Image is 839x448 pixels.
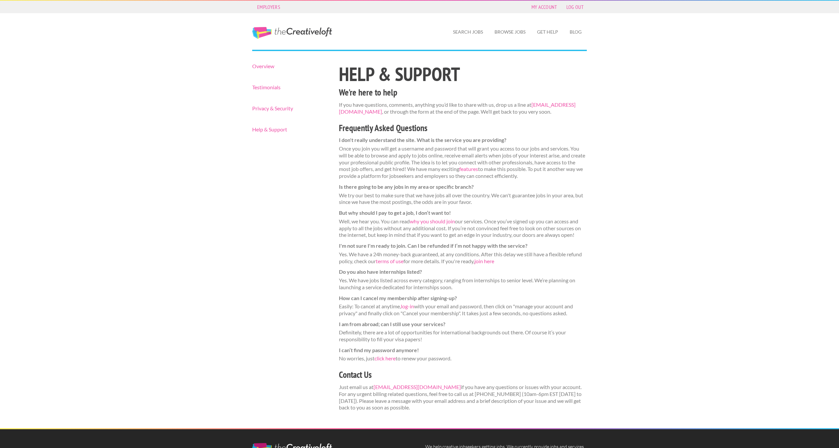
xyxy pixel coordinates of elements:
[339,122,587,134] h3: Frequently Asked Questions
[339,192,587,206] dd: We try our best to make sure that we have jobs all over the country. We can't guarantee jobs in y...
[375,355,396,361] a: click here
[252,27,332,39] a: The Creative Loft
[339,384,587,411] p: Just email us at if you have any questions or issues with your account. For any urgent billing re...
[252,85,327,90] a: Testimonials
[376,258,404,264] a: terms of use
[339,137,587,144] dt: I don't really understand the site. What is the service you are providing?
[532,24,563,40] a: Get Help
[339,145,587,180] dd: Once you join you will get a username and password that will grant you access to our jobs and ser...
[339,86,587,99] h3: We're here to help
[339,369,587,381] h3: Contact Us
[339,355,587,362] dd: No worries, just to renew your password.
[374,384,461,390] a: [EMAIL_ADDRESS][DOMAIN_NAME]
[339,251,587,265] dd: Yes. We have a 24h money-back guaranteed, at any conditions. After this delay we still have a fle...
[339,210,587,216] dt: But why should I pay to get a job, I don’t want to!
[448,24,488,40] a: Search Jobs
[339,347,587,354] dt: I can’t find my password anymore!
[339,277,587,291] dd: Yes. We have jobs listed across every category, ranging from internships to senior level. We’re p...
[489,24,531,40] a: Browse Jobs
[564,24,587,40] a: Blog
[339,242,587,249] dt: I'm not sure I'm ready to join. Can I be refunded if I’m not happy with the service?
[339,101,587,115] p: If you have questions, comments, anything you’d like to share with us, drop us a line at , or thr...
[410,218,455,224] a: why you should join
[339,218,587,238] dd: Well, we hear you. You can read our services. Once you’ve signed up you can access and apply to a...
[528,2,560,12] a: My Account
[254,2,284,12] a: Employers
[563,2,587,12] a: Log Out
[339,303,587,317] dd: Easily: To cancel at anytime, with your email and password, then click on "manage your account an...
[252,106,327,111] a: Privacy & Security
[401,303,414,309] a: log-in
[339,183,587,190] dt: Is there going to be any jobs in my area or specific branch?
[339,295,587,302] dt: How can I cancel my membership after signing-up?
[459,166,478,172] a: features
[339,65,587,84] h1: Help & Support
[339,268,587,275] dt: Do you also have internships listed?
[474,258,494,264] a: join here
[252,127,327,132] a: Help & Support
[339,329,587,343] dd: Definitely, there are a lot of opportunities for international backgrounds out there. Of course i...
[252,64,327,69] a: Overview
[339,101,576,115] a: [EMAIL_ADDRESS][DOMAIN_NAME]
[339,321,587,328] dt: I am from abroad; can I still use your services?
